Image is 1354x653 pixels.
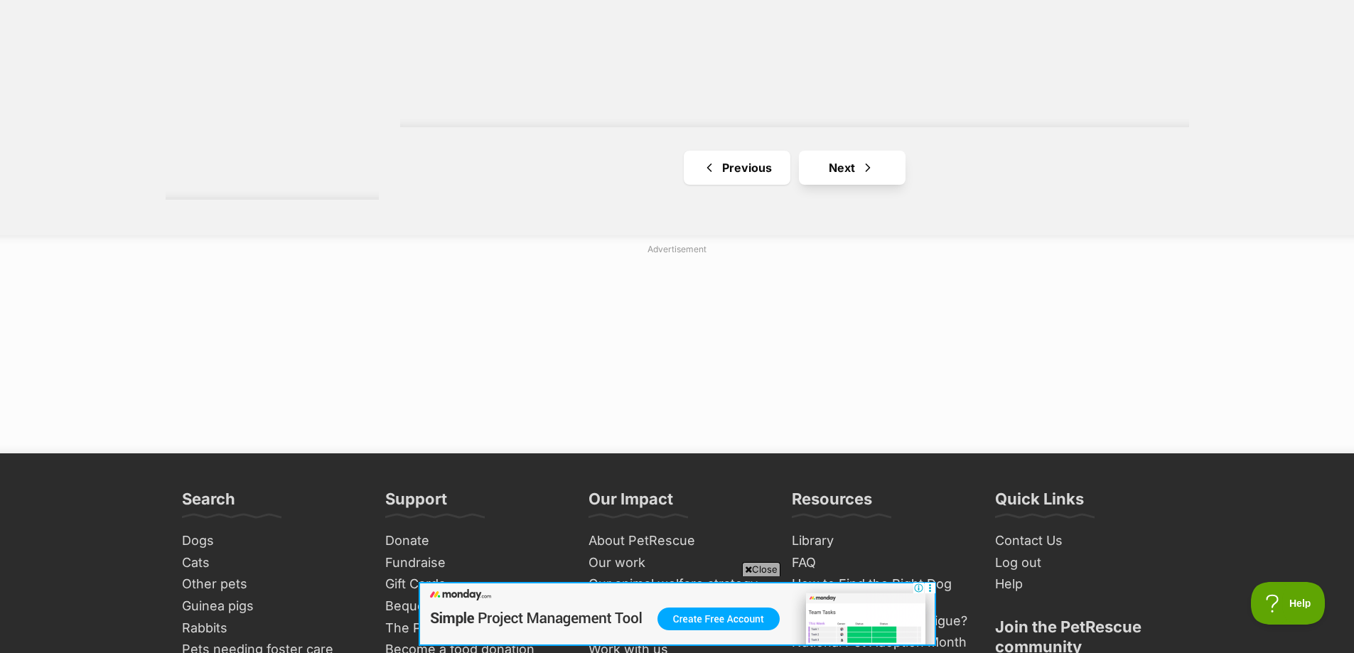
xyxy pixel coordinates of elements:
a: The PetRescue Bookshop [380,617,569,639]
h3: Resources [792,489,872,517]
a: Donate [380,530,569,552]
a: About PetRescue [583,530,772,552]
h3: Search [182,489,235,517]
a: Next page [799,151,906,185]
h3: Our Impact [589,489,673,517]
a: Fundraise [380,552,569,574]
a: Cats [176,552,365,574]
a: Bequests [380,595,569,617]
a: Our work [583,552,772,574]
a: Dogs [176,530,365,552]
a: Contact Us [989,530,1178,552]
a: Our animal welfare strategy [583,573,772,595]
iframe: Advertisement [333,261,1022,439]
a: Help [989,573,1178,595]
h3: Quick Links [995,489,1084,517]
a: Guinea pigs [176,595,365,617]
iframe: Help Scout Beacon - Open [1251,582,1326,625]
a: Gift Cards [380,573,569,595]
span: Close [742,562,780,576]
a: Other pets [176,573,365,595]
a: Library [786,530,975,552]
h3: Support [385,489,447,517]
a: Log out [989,552,1178,574]
iframe: Advertisement [419,582,936,646]
nav: Pagination [400,151,1189,185]
a: Rabbits [176,617,365,639]
a: How to Find the Right Dog Trainer [786,573,975,610]
a: FAQ [786,552,975,574]
a: Previous page [684,151,790,185]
